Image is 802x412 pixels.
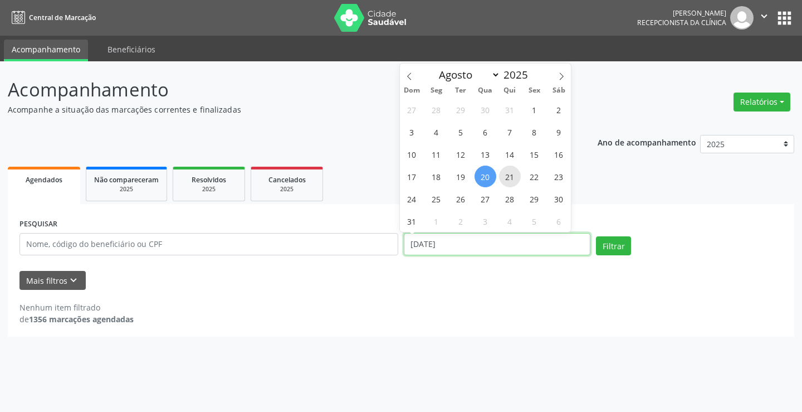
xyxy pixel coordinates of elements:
div: 2025 [259,185,315,193]
span: Agendados [26,175,62,185]
span: Setembro 4, 2025 [499,210,521,232]
span: Agosto 5, 2025 [450,121,472,143]
span: Julho 27, 2025 [401,99,423,120]
span: Agosto 25, 2025 [426,188,447,210]
span: Sex [522,87,546,94]
button: Relatórios [733,93,790,112]
span: Agosto 11, 2025 [426,143,447,165]
i: keyboard_arrow_down [67,274,80,287]
span: Agosto 2, 2025 [548,99,570,120]
span: Agosto 6, 2025 [475,121,496,143]
span: Recepcionista da clínica [637,18,726,27]
span: Qui [497,87,522,94]
button:  [754,6,775,30]
span: Agosto 21, 2025 [499,166,521,187]
span: Setembro 5, 2025 [524,210,545,232]
span: Agosto 14, 2025 [499,143,521,165]
label: PESQUISAR [19,216,57,233]
span: Agosto 31, 2025 [401,210,423,232]
input: Selecione um intervalo [404,233,590,255]
span: Ter [448,87,473,94]
a: Central de Marcação [8,8,96,27]
span: Agosto 10, 2025 [401,143,423,165]
span: Setembro 2, 2025 [450,210,472,232]
p: Ano de acompanhamento [598,135,696,149]
span: Agosto 17, 2025 [401,166,423,187]
span: Agosto 3, 2025 [401,121,423,143]
span: Agosto 19, 2025 [450,166,472,187]
span: Julho 30, 2025 [475,99,496,120]
a: Acompanhamento [4,40,88,61]
span: Agosto 9, 2025 [548,121,570,143]
p: Acompanhe a situação das marcações correntes e finalizadas [8,104,558,115]
span: Agosto 27, 2025 [475,188,496,210]
span: Setembro 1, 2025 [426,210,447,232]
input: Year [500,67,537,82]
span: Resolvidos [192,175,226,185]
span: Agosto 15, 2025 [524,143,545,165]
div: 2025 [94,185,159,193]
span: Agosto 29, 2025 [524,188,545,210]
select: Month [434,67,501,83]
span: Dom [400,87,424,94]
span: Central de Marcação [29,13,96,22]
span: Agosto 30, 2025 [548,188,570,210]
span: Seg [424,87,448,94]
span: Cancelados [268,175,306,185]
span: Agosto 20, 2025 [475,166,496,187]
span: Setembro 3, 2025 [475,210,496,232]
a: Beneficiários [100,40,163,59]
span: Agosto 12, 2025 [450,143,472,165]
button: Mais filtroskeyboard_arrow_down [19,271,86,290]
div: [PERSON_NAME] [637,8,726,18]
div: 2025 [181,185,237,193]
strong: 1356 marcações agendadas [29,314,134,324]
span: Agosto 24, 2025 [401,188,423,210]
span: Agosto 16, 2025 [548,143,570,165]
span: Agosto 1, 2025 [524,99,545,120]
div: Nenhum item filtrado [19,302,134,313]
span: Sáb [546,87,571,94]
span: Julho 28, 2025 [426,99,447,120]
span: Agosto 8, 2025 [524,121,545,143]
span: Agosto 13, 2025 [475,143,496,165]
button: apps [775,8,794,28]
span: Julho 29, 2025 [450,99,472,120]
p: Acompanhamento [8,76,558,104]
span: Agosto 26, 2025 [450,188,472,210]
span: Setembro 6, 2025 [548,210,570,232]
span: Agosto 4, 2025 [426,121,447,143]
span: Agosto 28, 2025 [499,188,521,210]
input: Nome, código do beneficiário ou CPF [19,233,398,255]
span: Agosto 23, 2025 [548,166,570,187]
span: Julho 31, 2025 [499,99,521,120]
span: Agosto 7, 2025 [499,121,521,143]
span: Qua [473,87,497,94]
button: Filtrar [596,236,631,255]
img: img [730,6,754,30]
i:  [758,10,770,22]
span: Agosto 22, 2025 [524,166,545,187]
span: Não compareceram [94,175,159,185]
span: Agosto 18, 2025 [426,166,447,187]
div: de [19,313,134,325]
